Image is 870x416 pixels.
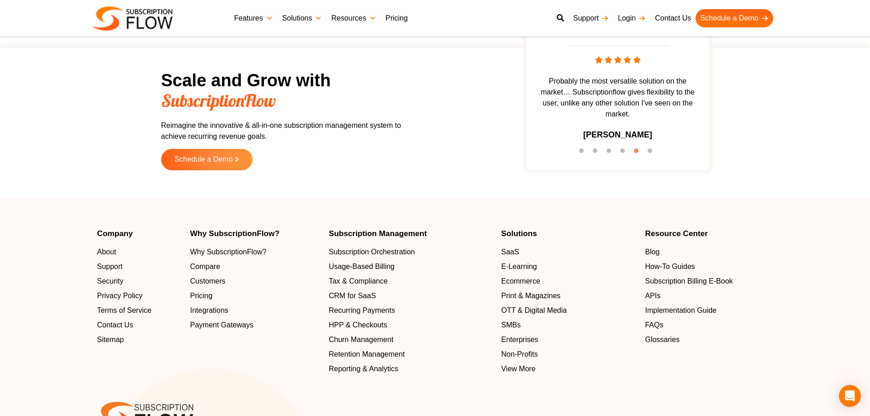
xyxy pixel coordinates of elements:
[501,305,567,316] span: OTT & Digital Media
[174,156,232,163] span: Schedule a Demo
[161,71,412,111] h2: Scale and Grow with
[501,363,535,374] span: View More
[93,6,173,31] img: Subscriptionflow
[579,148,588,158] button: 1 of 6
[329,247,492,258] a: Subscription Orchestration
[645,290,773,301] a: APIs
[97,276,181,287] a: Security
[97,261,123,272] span: Support
[634,148,643,158] button: 5 of 6
[161,120,412,142] p: Reimagine the innovative & all-in-one subscription management system to achieve recurring revenue...
[645,320,773,331] a: FAQs
[501,363,636,374] a: View More
[583,129,652,141] h3: [PERSON_NAME]
[190,230,320,237] h4: Why SubscriptionFlow?
[190,261,320,272] a: Compare
[230,9,278,27] a: Features
[645,230,773,237] h4: Resource Center
[329,349,492,360] a: Retention Management
[329,290,376,301] span: CRM for SaaS
[97,276,124,287] span: Security
[327,9,380,27] a: Resources
[329,363,492,374] a: Reporting & Analytics
[501,320,636,331] a: SMBs
[190,276,225,287] span: Customers
[190,261,220,272] span: Compare
[161,90,276,111] span: SubscriptionFlow
[97,230,181,237] h4: Company
[97,247,181,258] a: About
[650,9,696,27] a: Contact Us
[595,56,641,63] img: stars
[97,305,152,316] span: Terms of Service
[329,320,492,331] a: HPP & Checkouts
[569,9,613,27] a: Support
[531,76,705,120] span: Probably the most versatile solution on the market… Subscriptionflow gives flexibility to the use...
[645,290,660,301] span: APIs
[97,320,181,331] a: Contact Us
[190,247,266,258] span: Why SubscriptionFlow?
[190,290,212,301] span: Pricing
[190,320,253,331] span: Payment Gateways
[839,385,861,407] div: Open Intercom Messenger
[97,305,181,316] a: Terms of Service
[97,290,181,301] a: Privacy Policy
[329,334,393,345] span: Churn Management
[190,320,320,331] a: Payment Gateways
[329,349,405,360] span: Retention Management
[501,305,636,316] a: OTT & Digital Media
[329,276,388,287] span: Tax & Compliance
[161,149,253,170] a: Schedule a Demo
[501,320,521,331] span: SMBs
[329,276,492,287] a: Tax & Compliance
[97,334,124,345] span: Sitemap
[501,290,560,301] span: Print & Magazines
[97,334,181,345] a: Sitemap
[613,9,650,27] a: Login
[606,148,616,158] button: 3 of 6
[329,290,492,301] a: CRM for SaaS
[645,261,695,272] span: How-To Guides
[381,9,412,27] a: Pricing
[501,276,540,287] span: Ecommerce
[501,334,636,345] a: Enterprises
[329,320,387,331] span: HPP & Checkouts
[645,305,717,316] span: Implementation Guide
[329,261,492,272] a: Usage-Based Billing
[645,320,663,331] span: FAQs
[501,247,636,258] a: SaaS
[190,290,320,301] a: Pricing
[97,247,116,258] span: About
[329,305,492,316] a: Recurring Payments
[501,349,538,360] span: Non-Profits
[190,305,320,316] a: Integrations
[329,305,395,316] span: Recurring Payments
[501,349,636,360] a: Non-Profits
[645,305,773,316] a: Implementation Guide
[97,261,181,272] a: Support
[190,305,228,316] span: Integrations
[645,276,733,287] span: Subscription Billing E-Book
[190,247,320,258] a: Why SubscriptionFlow?
[645,247,659,258] span: Blog
[329,363,398,374] span: Reporting & Analytics
[645,247,773,258] a: Blog
[329,230,492,237] h4: Subscription Management
[190,276,320,287] a: Customers
[501,261,636,272] a: E-Learning
[501,334,538,345] span: Enterprises
[501,290,636,301] a: Print & Magazines
[645,276,773,287] a: Subscription Billing E-Book
[620,148,629,158] button: 4 of 6
[648,148,657,158] button: 6 of 6
[645,334,773,345] a: Glossaries
[501,276,636,287] a: Ecommerce
[329,261,395,272] span: Usage-Based Billing
[645,261,773,272] a: How-To Guides
[645,334,680,345] span: Glossaries
[501,261,537,272] span: E-Learning
[97,290,143,301] span: Privacy Policy
[329,247,415,258] span: Subscription Orchestration
[593,148,602,158] button: 2 of 6
[97,320,133,331] span: Contact Us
